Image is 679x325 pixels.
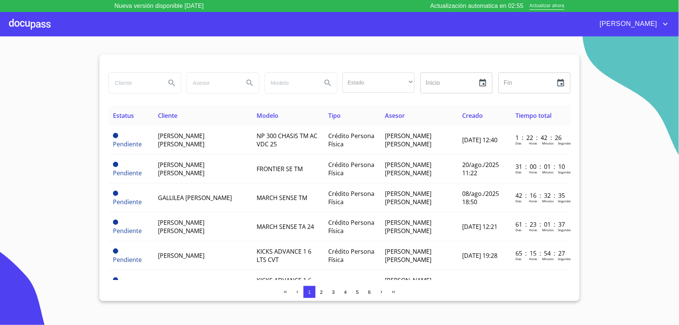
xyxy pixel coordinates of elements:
[113,133,118,138] span: Pendiente
[158,251,204,260] span: [PERSON_NAME]
[257,194,307,202] span: MARCH SENSE TM
[113,220,118,225] span: Pendiente
[257,111,278,120] span: Modelo
[257,132,317,148] span: NP 300 CHASIS TM AC VDC 25
[113,191,118,196] span: Pendiente
[542,170,554,174] p: Minutos
[257,276,311,293] span: KICKS ADVANCE 1 6 LTS CVT
[558,199,572,203] p: Segundos
[328,161,374,177] span: Crédito Persona Física
[352,286,364,298] button: 5
[113,227,142,235] span: Pendiente
[542,257,554,261] p: Minutos
[385,218,431,235] span: [PERSON_NAME] [PERSON_NAME]
[113,256,142,264] span: Pendiente
[558,257,572,261] p: Segundos
[328,132,374,148] span: Crédito Persona Física
[542,199,554,203] p: Minutos
[113,277,118,283] span: Pendiente
[558,170,572,174] p: Segundos
[113,169,142,177] span: Pendiente
[109,73,160,93] input: search
[113,111,134,120] span: Estatus
[515,170,521,174] p: Dias
[308,289,311,295] span: 1
[515,220,566,229] p: 61 : 23 : 01 : 37
[558,141,572,145] p: Segundos
[542,141,554,145] p: Minutos
[158,194,232,202] span: GALLILEA [PERSON_NAME]
[113,162,118,167] span: Pendiente
[515,141,521,145] p: Dias
[368,289,371,295] span: 6
[530,2,565,10] span: Actualizar ahora
[515,111,551,120] span: Tiempo total
[529,199,537,203] p: Horas
[158,111,177,120] span: Cliente
[319,74,337,92] button: Search
[462,111,483,120] span: Creado
[529,170,537,174] p: Horas
[515,228,521,232] p: Dias
[265,73,316,93] input: search
[462,161,499,177] span: 20/ago./2025 11:22
[158,132,204,148] span: [PERSON_NAME] [PERSON_NAME]
[257,247,311,264] span: KICKS ADVANCE 1 6 LTS CVT
[385,111,405,120] span: Asesor
[158,161,204,177] span: [PERSON_NAME] [PERSON_NAME]
[113,140,142,148] span: Pendiente
[542,228,554,232] p: Minutos
[515,249,566,257] p: 65 : 15 : 54 : 27
[315,286,327,298] button: 2
[385,190,431,206] span: [PERSON_NAME] [PERSON_NAME]
[594,18,661,30] span: [PERSON_NAME]
[303,286,315,298] button: 1
[385,132,431,148] span: [PERSON_NAME] [PERSON_NAME]
[430,2,524,11] p: Actualización automatica en 02:55
[462,223,497,231] span: [DATE] 12:21
[356,289,359,295] span: 5
[344,289,347,295] span: 4
[515,199,521,203] p: Dias
[343,72,415,93] div: ​
[515,257,521,261] p: Dias
[241,74,259,92] button: Search
[257,165,303,173] span: FRONTIER SE TM
[385,161,431,177] span: [PERSON_NAME] [PERSON_NAME]
[114,2,204,11] p: Nueva versión disponible [DATE]
[339,286,352,298] button: 4
[385,276,431,293] span: [PERSON_NAME] [PERSON_NAME]
[558,228,572,232] p: Segundos
[462,136,497,144] span: [DATE] 12:40
[158,218,204,235] span: [PERSON_NAME] [PERSON_NAME]
[515,278,566,286] p: 65 : 17 : 44 : 00
[257,223,314,231] span: MARCH SENSE TA 24
[113,198,142,206] span: Pendiente
[327,286,339,298] button: 3
[187,73,238,93] input: search
[515,191,566,200] p: 42 : 16 : 32 : 35
[328,218,374,235] span: Crédito Persona Física
[529,257,537,261] p: Horas
[529,141,537,145] p: Horas
[515,162,566,171] p: 31 : 00 : 01 : 10
[328,111,341,120] span: Tipo
[462,251,497,260] span: [DATE] 19:28
[163,74,181,92] button: Search
[320,289,323,295] span: 2
[332,289,335,295] span: 3
[328,247,374,264] span: Crédito Persona Física
[529,228,537,232] p: Horas
[113,248,118,254] span: Pendiente
[328,190,374,206] span: Crédito Persona Física
[515,134,566,142] p: 1 : 22 : 42 : 26
[385,247,431,264] span: [PERSON_NAME] [PERSON_NAME]
[462,190,499,206] span: 08/ago./2025 18:50
[594,18,670,30] button: account of current user
[364,286,376,298] button: 6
